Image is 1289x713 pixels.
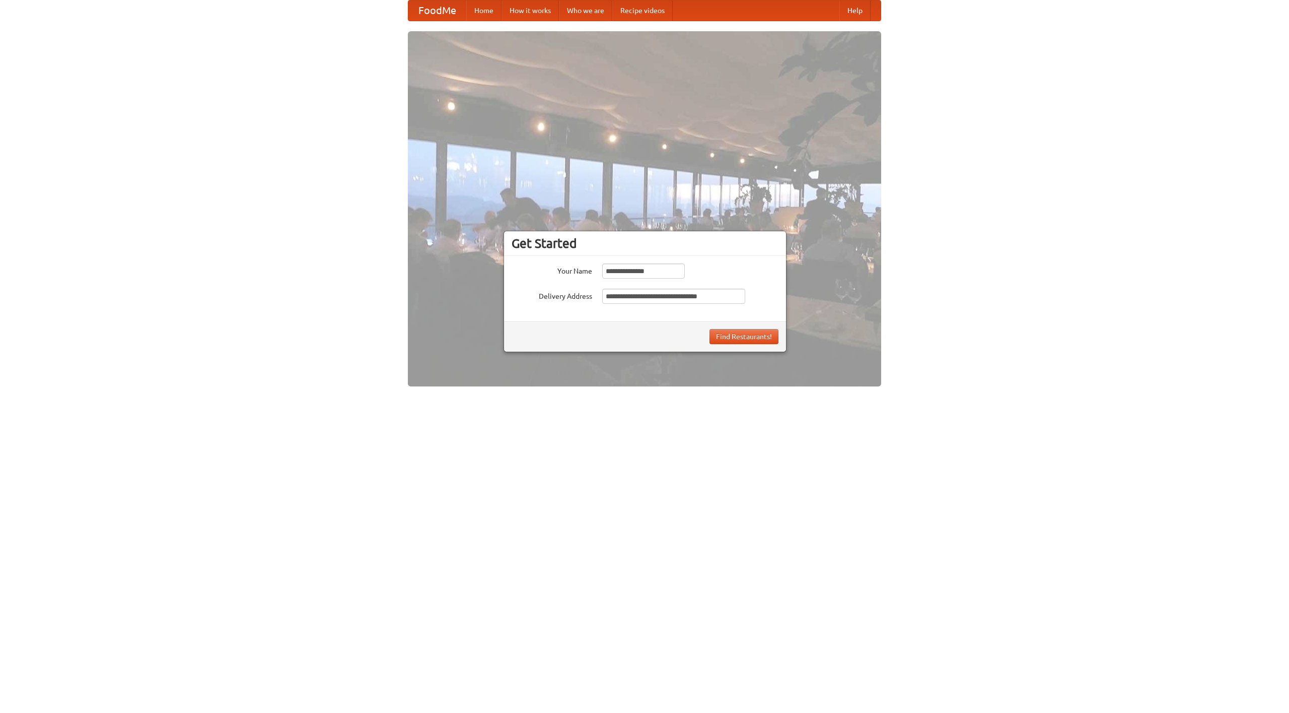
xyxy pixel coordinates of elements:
label: Your Name [512,264,592,276]
label: Delivery Address [512,289,592,301]
button: Find Restaurants! [709,329,778,344]
a: Home [466,1,502,21]
a: How it works [502,1,559,21]
a: Help [839,1,871,21]
a: Who we are [559,1,612,21]
a: FoodMe [408,1,466,21]
a: Recipe videos [612,1,673,21]
h3: Get Started [512,236,778,251]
